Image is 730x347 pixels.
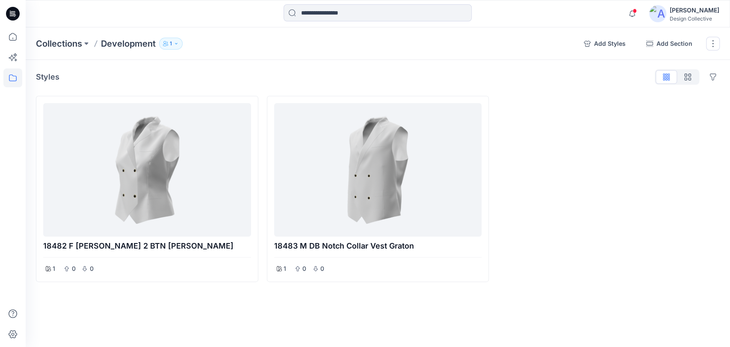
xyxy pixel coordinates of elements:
[639,37,699,50] button: Add Section
[170,39,172,48] p: 1
[274,240,482,252] p: 18483 M DB Notch Collar Vest Graton
[577,37,632,50] button: Add Styles
[320,264,325,274] p: 0
[53,264,55,274] p: 1
[649,5,666,22] img: avatar
[43,240,251,252] p: 18482 F [PERSON_NAME] 2 BTN [PERSON_NAME]
[159,38,183,50] button: 1
[670,5,719,15] div: [PERSON_NAME]
[267,96,489,282] div: 18483 M DB Notch Collar Vest Graton100
[36,96,258,282] div: 18482 F [PERSON_NAME] 2 BTN [PERSON_NAME]100
[706,70,720,84] button: Options
[36,38,82,50] a: Collections
[101,38,156,50] p: Development
[36,71,59,83] p: Styles
[670,15,719,22] div: Design Collective
[284,264,286,274] p: 1
[302,264,307,274] p: 0
[89,264,94,274] p: 0
[71,264,76,274] p: 0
